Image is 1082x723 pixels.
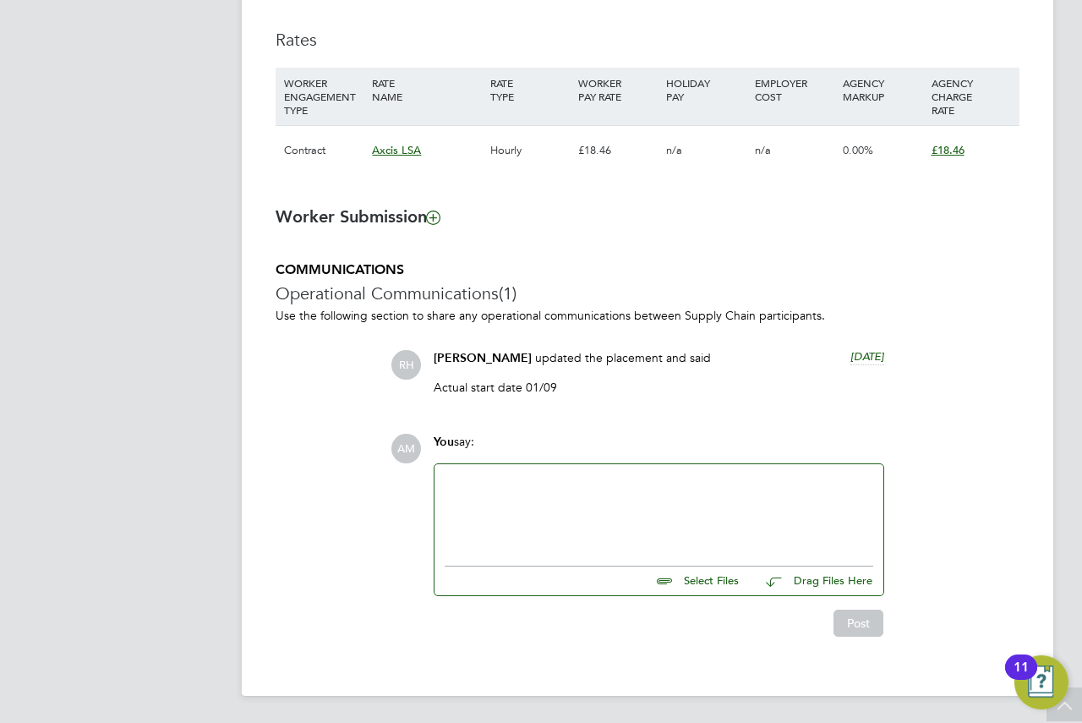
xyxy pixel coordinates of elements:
[927,68,1015,125] div: AGENCY CHARGE RATE
[833,610,883,637] button: Post
[434,380,884,395] p: Actual start date 01/09
[752,564,873,600] button: Drag Files Here
[574,126,662,175] div: £18.46
[280,68,368,125] div: WORKER ENGAGEMENT TYPE
[391,434,421,463] span: AM
[662,68,750,112] div: HOLIDAY PAY
[276,282,1019,304] h3: Operational Communications
[276,206,440,227] b: Worker Submission
[434,435,454,449] span: You
[535,350,711,365] span: updated the placement and said
[1014,667,1029,689] div: 11
[751,68,839,112] div: EMPLOYER COST
[839,68,926,112] div: AGENCY MARKUP
[755,143,771,157] span: n/a
[391,350,421,380] span: RH
[276,308,1019,323] p: Use the following section to share any operational communications between Supply Chain participants.
[1014,655,1068,709] button: Open Resource Center, 11 new notifications
[434,351,532,365] span: [PERSON_NAME]
[499,282,516,304] span: (1)
[276,261,1019,279] h5: COMMUNICATIONS
[280,126,368,175] div: Contract
[843,143,873,157] span: 0.00%
[666,143,682,157] span: n/a
[574,68,662,112] div: WORKER PAY RATE
[486,68,574,112] div: RATE TYPE
[434,434,884,463] div: say:
[276,29,1019,51] h3: Rates
[368,68,485,112] div: RATE NAME
[850,349,884,364] span: [DATE]
[932,143,965,157] span: £18.46
[486,126,574,175] div: Hourly
[372,143,421,157] span: Axcis LSA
